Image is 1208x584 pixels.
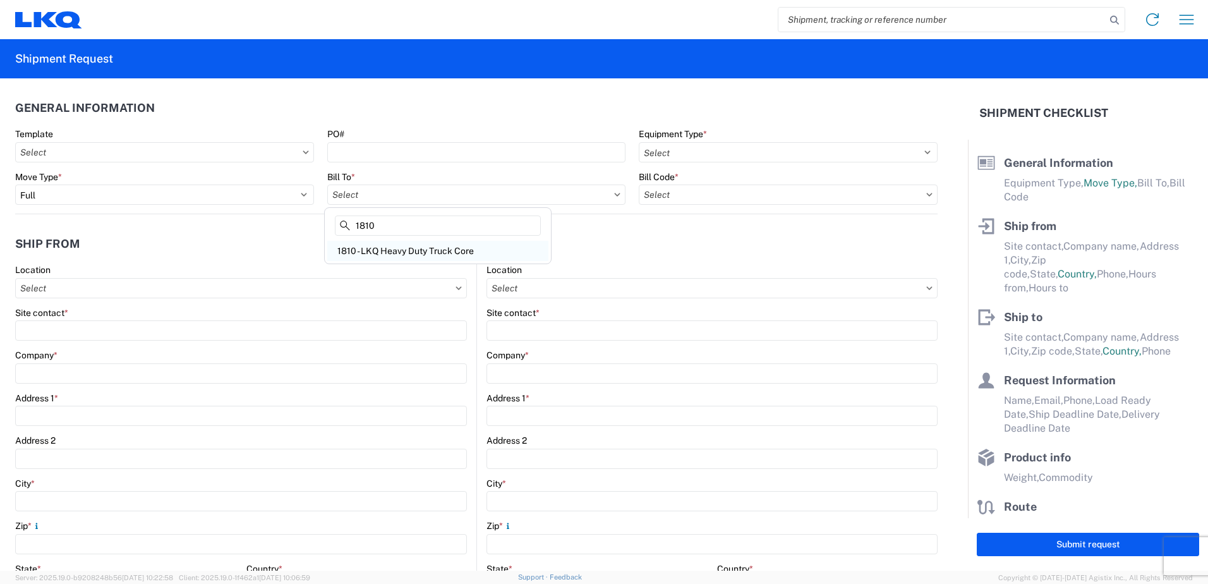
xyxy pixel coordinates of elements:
[1004,374,1116,387] span: Request Information
[1029,408,1121,420] span: Ship Deadline Date,
[1004,219,1056,233] span: Ship from
[1004,394,1034,406] span: Name,
[15,574,173,581] span: Server: 2025.19.0-b9208248b56
[486,350,529,361] label: Company
[1075,345,1102,357] span: State,
[486,264,522,276] label: Location
[1004,500,1037,513] span: Route
[979,106,1108,121] h2: Shipment Checklist
[1004,451,1071,464] span: Product info
[15,478,35,489] label: City
[179,574,310,581] span: Client: 2025.19.0-1f462a1
[1004,177,1084,189] span: Equipment Type,
[246,563,282,575] label: Country
[1004,331,1063,343] span: Site contact,
[327,185,626,205] input: Select
[1058,268,1097,280] span: Country,
[15,435,56,446] label: Address 2
[486,563,512,575] label: State
[639,171,679,183] label: Bill Code
[327,128,344,140] label: PO#
[15,128,53,140] label: Template
[486,435,527,446] label: Address 2
[15,520,42,532] label: Zip
[1142,345,1171,357] span: Phone
[15,392,58,404] label: Address 1
[327,241,548,261] div: 1810 - LKQ Heavy Duty Truck Core
[1097,268,1128,280] span: Phone,
[259,574,310,581] span: [DATE] 10:06:59
[15,563,41,575] label: State
[1004,310,1042,324] span: Ship to
[518,573,550,581] a: Support
[1030,268,1058,280] span: State,
[1010,254,1031,266] span: City,
[639,128,707,140] label: Equipment Type
[1039,471,1093,484] span: Commodity
[15,171,62,183] label: Move Type
[122,574,173,581] span: [DATE] 10:22:58
[1063,331,1140,343] span: Company name,
[15,102,155,114] h2: General Information
[486,478,506,489] label: City
[1034,394,1063,406] span: Email,
[977,533,1199,556] button: Submit request
[486,520,513,532] label: Zip
[486,307,540,319] label: Site contact
[15,264,51,276] label: Location
[486,278,938,298] input: Select
[1084,177,1137,189] span: Move Type,
[717,563,753,575] label: Country
[15,238,80,250] h2: Ship from
[1063,240,1140,252] span: Company name,
[550,573,582,581] a: Feedback
[15,307,68,319] label: Site contact
[1010,345,1031,357] span: City,
[998,572,1193,583] span: Copyright © [DATE]-[DATE] Agistix Inc., All Rights Reserved
[778,8,1106,32] input: Shipment, tracking or reference number
[15,51,113,66] h2: Shipment Request
[15,142,314,162] input: Select
[1031,345,1075,357] span: Zip code,
[1004,240,1063,252] span: Site contact,
[1029,282,1068,294] span: Hours to
[327,171,355,183] label: Bill To
[15,278,467,298] input: Select
[1004,156,1113,169] span: General Information
[1102,345,1142,357] span: Country,
[639,185,938,205] input: Select
[1137,177,1169,189] span: Bill To,
[1004,471,1039,484] span: Weight,
[1063,394,1095,406] span: Phone,
[15,350,57,361] label: Company
[486,392,529,404] label: Address 1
